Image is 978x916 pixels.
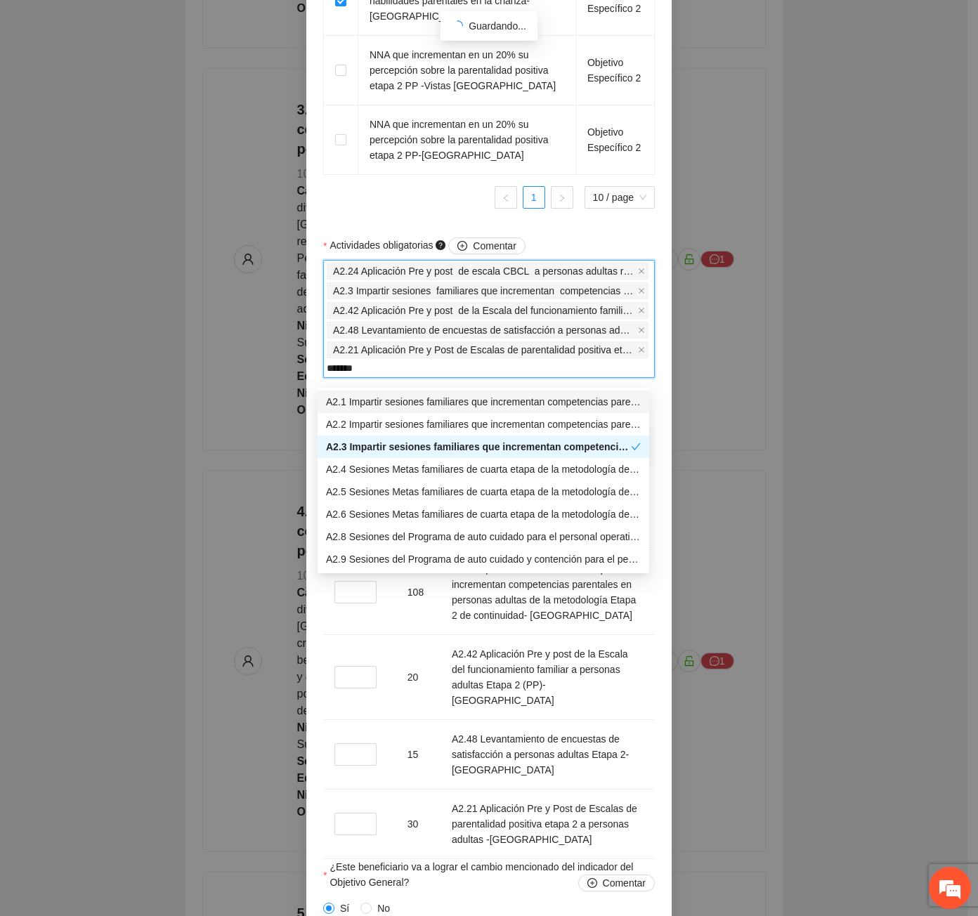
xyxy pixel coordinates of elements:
[451,20,464,32] span: loading
[396,790,441,859] td: 30
[448,237,525,254] button: Actividades obligatorias question-circle
[333,283,635,299] span: A2.3 Impartir sesiones familiares que incrementan competencias parentales en personas adultas de ...
[576,36,655,105] td: Objetivo Específico 2
[441,790,655,859] td: A2.21 Aplicación Pre y Post de Escalas de parentalidad positiva etapa 2 a personas adultas -[GEOG...
[457,241,467,252] span: plus-circle
[318,503,649,525] div: A2.6 Sesiones Metas familiares de cuarta etapa de la metodología del funcionamiento familiar-Punt...
[638,346,645,353] span: close
[327,322,648,339] span: A2.48 Levantamiento de encuestas de satisfacción a personas adultas Etapa 2- Punta oriente
[326,506,641,522] div: A2.6 Sesiones Metas familiares de cuarta etapa de la metodología del funcionamiento familiar-[GEO...
[441,635,655,720] td: A2.42 Aplicación Pre y post de la Escala del funcionamiento familiar a personas adultas Etapa 2 (...
[333,322,635,338] span: A2.48 Levantamiento de encuestas de satisfacción a personas adultas Etapa 2- [GEOGRAPHIC_DATA]
[631,442,641,452] span: check
[318,413,649,436] div: A2.2 Impartir sesiones familiares que incrementan competencias parentales en personas adultas de ...
[578,875,655,891] button: ¿Este beneficiario va a lograr el cambio mencionado del indicador del Objetivo General?
[358,36,576,105] td: NNA que incrementan en un 20% su percepción sobre la parentalidad positiva etapa 2 PP -Vistas [GE...
[372,901,396,916] span: No
[576,105,655,175] td: Objetivo Específico 2
[441,720,655,790] td: A2.48 Levantamiento de encuestas de satisfacción a personas adultas Etapa 2- [GEOGRAPHIC_DATA]
[495,186,517,209] button: left
[587,878,597,889] span: plus-circle
[333,263,635,279] span: A2.24 Aplicación Pre y post de escala CBCL a personas adultas referente conductas negativas en NN...
[473,238,516,254] span: Comentar
[523,186,545,209] li: 1
[396,635,441,720] td: 20
[551,186,573,209] li: Next Page
[638,307,645,314] span: close
[638,268,645,275] span: close
[327,341,648,358] span: A2.21 Aplicación Pre y Post de Escalas de parentalidad positiva etapa 2 a personas adultas -Punta...
[318,548,649,570] div: A2.9 Sesiones del Programa de auto cuidado y contención para el personal operativo-Punta oriente
[396,550,441,635] td: 108
[318,480,649,503] div: A2.5 Sesiones Metas familiares de cuarta etapa de la metodología del funcionamiento familiar-Ribe...
[593,187,646,208] span: 10 / page
[495,186,517,209] li: Previous Page
[327,282,648,299] span: A2.3 Impartir sesiones familiares que incrementan competencias parentales en personas adultas de ...
[334,901,355,916] span: Sí
[603,875,646,891] span: Comentar
[73,72,236,90] div: Chatee con nosotros ahora
[333,303,635,318] span: A2.42 Aplicación Pre y post de la Escala del funcionamiento familiar a personas adultas Etapa 2 (...
[551,186,573,209] button: right
[230,7,264,41] div: Minimizar ventana de chat en vivo
[318,391,649,413] div: A2.1 Impartir sesiones familiares que incrementan competencias parentales en personas adultas de ...
[327,263,648,280] span: A2.24 Aplicación Pre y post de escala CBCL a personas adultas referente conductas negativas en NN...
[441,550,655,635] td: A2.3 Impartir sesiones familiares que incrementan competencias parentales en personas adultas de ...
[558,194,566,202] span: right
[502,194,510,202] span: left
[326,394,641,410] div: A2.1 Impartir sesiones familiares que incrementan competencias parentales en personas adultas de ...
[638,287,645,294] span: close
[326,551,641,567] div: A2.9 Sesiones del Programa de auto cuidado y contención para el personal operativo-[GEOGRAPHIC_DATA]
[396,720,441,790] td: 15
[327,302,648,319] span: A2.42 Aplicación Pre y post de la Escala del funcionamiento familiar a personas adultas Etapa 2 (...
[469,20,526,32] span: Guardando...
[318,525,649,548] div: A2.8 Sesiones del Programa de auto cuidado para el personal operativo-Riberas de sacramento
[326,484,641,499] div: A2.5 Sesiones Metas familiares de cuarta etapa de la metodología del funcionamiento familiar-Ribe...
[326,529,641,544] div: A2.8 Sesiones del Programa de auto cuidado para el personal operativo-Riberas de sacramento
[318,436,649,458] div: A2.3 Impartir sesiones familiares que incrementan competencias parentales en personas adultas de ...
[436,240,445,250] span: question-circle
[326,462,641,477] div: A2.4 Sesiones Metas familiares de cuarta etapa de la metodología del funcionamiento familiar-Vist...
[333,342,635,358] span: A2.21 Aplicación Pre y Post de Escalas de parentalidad positiva etapa 2 a personas adultas -[GEOG...
[358,105,576,175] td: NNA que incrementan en un 20% su percepción sobre la parentalidad positiva etapa 2 PP-[GEOGRAPHIC...
[330,237,525,254] span: Actividades obligatorias
[7,384,268,433] textarea: Escriba su mensaje y pulse “Intro”
[585,186,655,209] div: Page Size
[326,417,641,432] div: A2.2 Impartir sesiones familiares que incrementan competencias parentales en personas adultas de ...
[330,859,655,891] span: ¿Este beneficiario va a lograr el cambio mencionado del indicador del Objetivo General?
[81,188,194,329] span: Estamos en línea.
[523,187,545,208] a: 1
[326,439,631,454] div: A2.3 Impartir sesiones familiares que incrementan competencias parentales en personas adultas de ...
[638,327,645,334] span: close
[318,458,649,480] div: A2.4 Sesiones Metas familiares de cuarta etapa de la metodología del funcionamiento familiar-Vist...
